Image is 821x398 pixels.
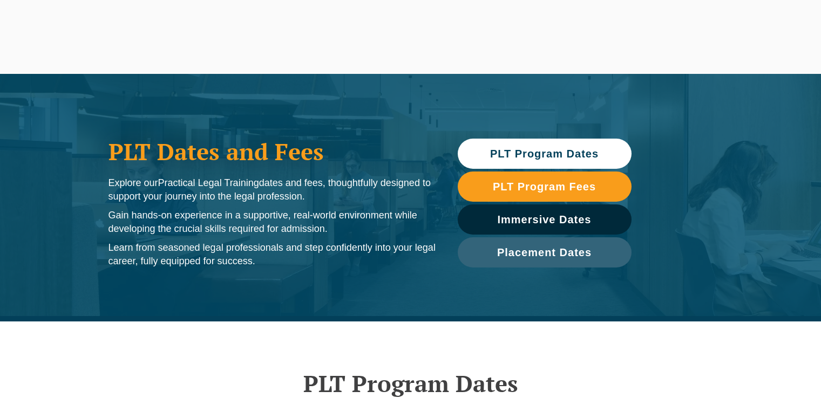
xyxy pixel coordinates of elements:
a: Immersive Dates [458,204,632,235]
h2: PLT Program Dates [103,370,718,397]
span: PLT Program Fees [493,181,596,192]
span: PLT Program Dates [490,148,599,159]
span: Practical Legal Training [158,177,259,188]
p: Explore our dates and fees, thoughtfully designed to support your journey into the legal profession. [108,176,436,203]
h1: PLT Dates and Fees [108,138,436,165]
span: Placement Dates [497,247,592,258]
span: Immersive Dates [498,214,592,225]
a: Placement Dates [458,237,632,267]
p: Gain hands-on experience in a supportive, real-world environment while developing the crucial ski... [108,209,436,236]
p: Learn from seasoned legal professionals and step confidently into your legal career, fully equipp... [108,241,436,268]
a: PLT Program Fees [458,171,632,202]
a: PLT Program Dates [458,139,632,169]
